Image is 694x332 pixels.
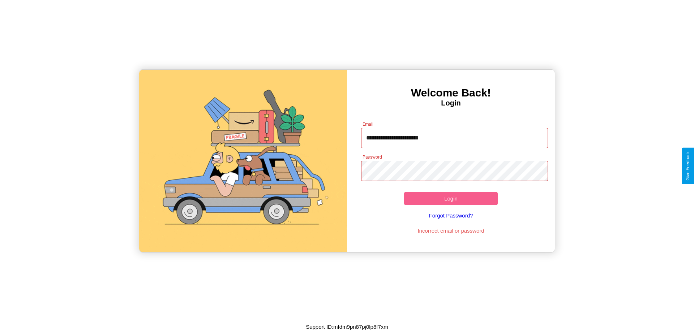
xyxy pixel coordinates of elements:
p: Incorrect email or password [357,226,545,236]
button: Login [404,192,498,205]
label: Password [363,154,382,160]
label: Email [363,121,374,127]
div: Give Feedback [685,151,690,181]
h3: Welcome Back! [347,87,555,99]
p: Support ID: mfdm9pn87pj0lp8f7xm [306,322,388,332]
a: Forgot Password? [357,205,545,226]
h4: Login [347,99,555,107]
img: gif [139,70,347,252]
